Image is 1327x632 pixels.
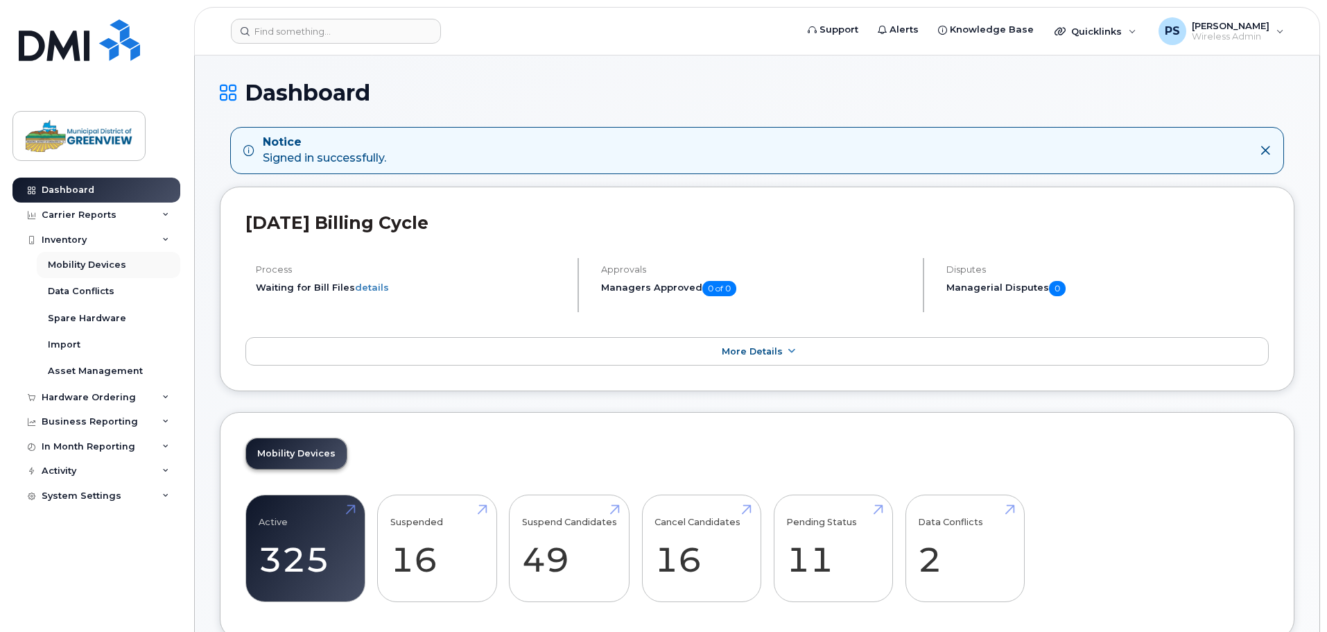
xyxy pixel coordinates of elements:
[722,346,783,357] span: More Details
[390,503,484,595] a: Suspended 16
[220,80,1294,105] h1: Dashboard
[601,281,911,296] h5: Managers Approved
[786,503,880,595] a: Pending Status 11
[522,503,617,595] a: Suspend Candidates 49
[355,282,389,293] a: details
[263,135,386,151] strong: Notice
[1049,281,1066,296] span: 0
[946,281,1269,296] h5: Managerial Disputes
[259,503,352,595] a: Active 325
[946,264,1269,275] h4: Disputes
[654,503,748,595] a: Cancel Candidates 16
[263,135,386,166] div: Signed in successfully.
[256,264,566,275] h4: Process
[245,212,1269,233] h2: [DATE] Billing Cycle
[601,264,911,275] h4: Approvals
[246,438,347,469] a: Mobility Devices
[918,503,1012,595] a: Data Conflicts 2
[256,281,566,294] li: Waiting for Bill Files
[702,281,736,296] span: 0 of 0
